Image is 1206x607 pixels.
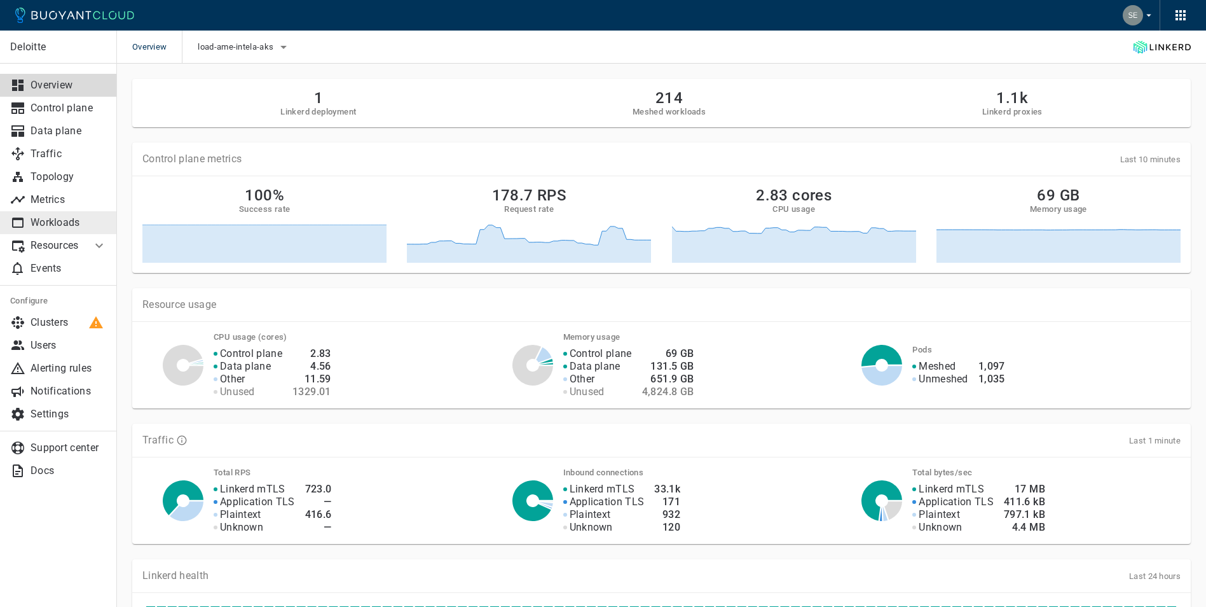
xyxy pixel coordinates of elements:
h2: 100% [245,186,284,204]
h4: 797.1 kB [1004,508,1045,521]
h4: 932 [654,508,680,521]
p: Workloads [31,216,107,229]
a: 100%Success rate [142,186,387,263]
p: Docs [31,464,107,477]
h4: 2.83 [292,347,331,360]
h4: 416.6 [305,508,332,521]
span: Last 10 minutes [1120,155,1181,164]
img: Sesha Pillutla [1123,5,1143,25]
a: 2.83 coresCPU usage [672,186,916,263]
h4: 1,097 [978,360,1005,373]
span: Last 24 hours [1129,571,1181,581]
p: Data plane [570,360,620,373]
a: 69 GBMemory usage [936,186,1181,263]
h4: 411.6 kB [1004,496,1045,508]
p: Users [31,339,107,352]
p: Unused [570,386,605,398]
h4: 120 [654,521,680,534]
span: Overview [132,31,182,64]
h5: Memory usage [1030,204,1087,214]
p: Settings [31,408,107,421]
h5: Linkerd proxies [982,107,1043,117]
p: Deloitte [10,41,106,53]
h4: 1329.01 [292,386,331,398]
p: Metrics [31,193,107,206]
p: Resource usage [142,298,1181,311]
span: Last 1 minute [1129,436,1181,445]
p: Application TLS [919,496,994,508]
h2: 2.83 cores [756,186,832,204]
p: Linkerd mTLS [220,483,285,496]
h2: 1.1k [982,89,1043,107]
p: Resources [31,239,81,252]
h4: 171 [654,496,680,508]
p: Meshed [919,360,956,373]
p: Application TLS [570,496,645,508]
p: Application TLS [220,496,295,508]
h4: — [305,496,332,508]
p: Linkerd health [142,569,209,582]
button: load-ame-intela-aks [198,38,291,57]
h5: Configure [10,296,107,306]
h5: Linkerd deployment [280,107,356,117]
h4: 4,824.8 GB [642,386,694,398]
h5: Request rate [504,204,554,214]
p: Traffic [142,434,174,447]
h2: 214 [633,89,706,107]
p: Unknown [919,521,962,534]
p: Control plane metrics [142,153,242,165]
p: Overview [31,79,107,92]
svg: TLS data is compiled from traffic seen by Linkerd proxies. RPS and TCP bytes reflect both inbound... [176,435,188,446]
h4: 1,035 [978,373,1005,386]
p: Topology [31,171,107,183]
p: Clusters [31,316,107,329]
p: Control plane [570,347,632,360]
h4: 723.0 [305,483,332,496]
p: Control plane [31,102,107,115]
h4: 17 MB [1004,483,1045,496]
a: 178.7 RPSRequest rate [407,186,651,263]
p: Traffic [31,148,107,160]
p: Other [570,373,595,386]
p: Other [220,373,245,386]
h4: 131.5 GB [642,360,694,373]
p: Support center [31,442,107,454]
p: Unknown [220,521,263,534]
h2: 178.7 RPS [492,186,567,204]
h4: 11.59 [292,373,331,386]
p: Control plane [220,347,282,360]
p: Plaintext [570,508,611,521]
h5: Success rate [239,204,291,214]
p: Alerting rules [31,362,107,375]
p: Events [31,262,107,275]
h4: 651.9 GB [642,373,694,386]
h5: CPU usage [772,204,815,214]
p: Unused [220,386,255,398]
p: Linkerd mTLS [919,483,984,496]
h4: 4.56 [292,360,331,373]
span: load-ame-intela-aks [198,42,276,52]
h4: 4.4 MB [1004,521,1045,534]
p: Data plane [220,360,271,373]
h4: 33.1k [654,483,680,496]
h5: Meshed workloads [633,107,706,117]
p: Plaintext [919,508,960,521]
p: Plaintext [220,508,261,521]
p: Notifications [31,385,107,398]
h2: 69 GB [1037,186,1079,204]
p: Data plane [31,125,107,137]
p: Linkerd mTLS [570,483,635,496]
p: Unmeshed [919,373,968,386]
h4: — [305,521,332,534]
h4: 69 GB [642,347,694,360]
h2: 1 [280,89,356,107]
p: Unknown [570,521,613,534]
